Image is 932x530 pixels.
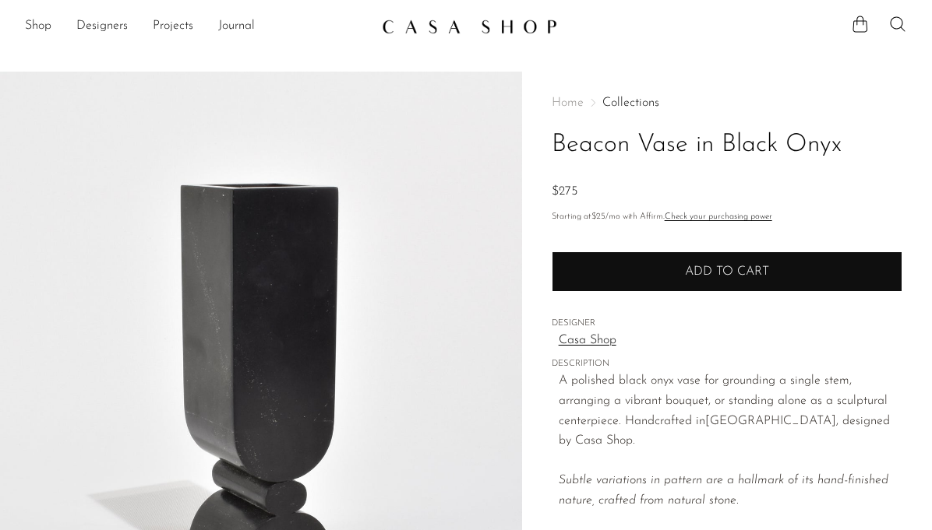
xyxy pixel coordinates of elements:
span: DESIGNER [552,317,902,331]
p: Starting at /mo with Affirm. [552,210,902,224]
a: Shop [25,16,51,37]
nav: Breadcrumbs [552,97,902,109]
h1: Beacon Vase in Black Onyx [552,125,902,165]
span: $275 [552,185,577,198]
a: Casa Shop [559,331,902,351]
ul: NEW HEADER MENU [25,13,369,40]
nav: Desktop navigation [25,13,369,40]
span: $25 [591,212,605,221]
a: Check your purchasing power - Learn more about Affirm Financing (opens in modal) [665,212,772,221]
button: Add to cart [552,251,902,292]
a: Projects [153,16,193,37]
span: Home [552,97,584,109]
span: Add to cart [685,265,769,278]
a: Collections [602,97,659,109]
span: DESCRIPTION [552,357,902,371]
a: Designers [76,16,128,37]
a: Journal [218,16,255,37]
